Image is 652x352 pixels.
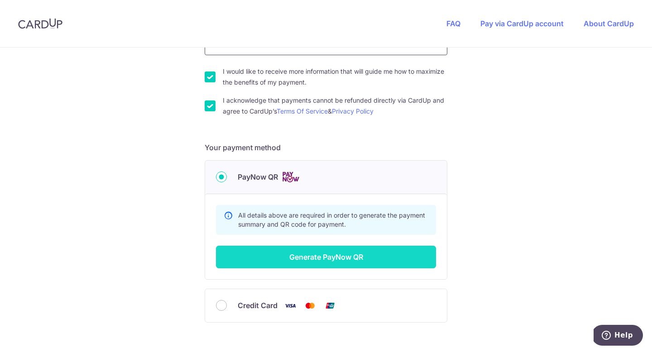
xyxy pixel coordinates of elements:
img: Visa [281,300,299,311]
a: FAQ [446,19,460,28]
img: Mastercard [301,300,319,311]
div: Credit Card Visa Mastercard Union Pay [216,300,436,311]
label: I acknowledge that payments cannot be refunded directly via CardUp and agree to CardUp’s & [223,95,447,117]
div: PayNow QR Cards logo [216,171,436,183]
button: Generate PayNow QR [216,246,436,268]
span: PayNow QR [238,171,278,182]
a: Pay via CardUp account [480,19,564,28]
img: CardUp [18,18,62,29]
span: All details above are required in order to generate the payment summary and QR code for payment. [238,211,425,228]
label: I would like to receive more information that will guide me how to maximize the benefits of my pa... [223,66,447,88]
h5: Your payment method [205,142,447,153]
img: Cards logo [282,171,300,183]
iframe: Opens a widget where you can find more information [594,325,643,347]
span: Credit Card [238,300,278,311]
a: Privacy Policy [332,107,374,115]
a: Terms Of Service [277,107,328,115]
a: About CardUp [584,19,634,28]
img: Union Pay [321,300,339,311]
